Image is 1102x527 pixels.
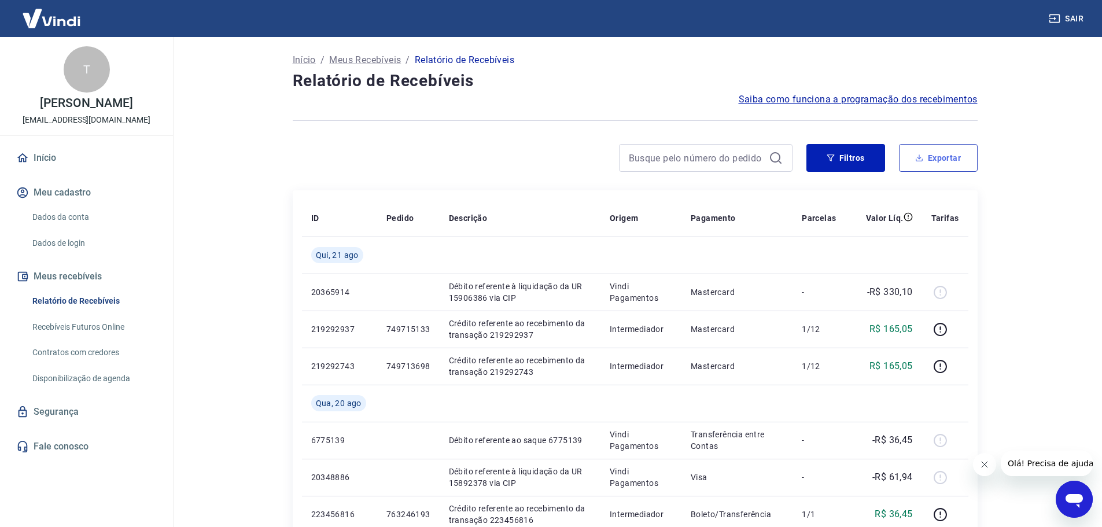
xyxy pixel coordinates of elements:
iframe: Mensagem da empresa [1001,451,1093,476]
p: Relatório de Recebíveis [415,53,514,67]
p: - [802,471,836,483]
p: Parcelas [802,212,836,224]
a: Dados de login [28,231,159,255]
p: R$ 36,45 [875,507,912,521]
p: Crédito referente ao recebimento da transação 219292937 [449,318,591,341]
a: Saiba como funciona a programação dos recebimentos [739,93,978,106]
p: Débito referente à liquidação da UR 15892378 via CIP [449,466,591,489]
button: Meus recebíveis [14,264,159,289]
p: ID [311,212,319,224]
p: Débito referente ao saque 6775139 [449,434,591,446]
input: Busque pelo número do pedido [629,149,764,167]
a: Início [14,145,159,171]
p: 219292743 [311,360,368,372]
p: Origem [610,212,638,224]
p: 749713698 [386,360,430,372]
p: R$ 165,05 [869,359,913,373]
p: 223456816 [311,508,368,520]
a: Fale conosco [14,434,159,459]
p: [EMAIL_ADDRESS][DOMAIN_NAME] [23,114,150,126]
p: Vindi Pagamentos [610,466,672,489]
p: Mastercard [691,286,783,298]
span: Olá! Precisa de ajuda? [7,8,97,17]
iframe: Botão para abrir a janela de mensagens [1056,481,1093,518]
img: Vindi [14,1,89,36]
button: Meu cadastro [14,180,159,205]
p: Pagamento [691,212,736,224]
p: Vindi Pagamentos [610,429,672,452]
p: - [802,434,836,446]
a: Meus Recebíveis [329,53,401,67]
p: -R$ 61,94 [872,470,913,484]
p: -R$ 330,10 [867,285,913,299]
p: - [802,286,836,298]
span: Qua, 20 ago [316,397,362,409]
p: Intermediador [610,508,672,520]
p: Mastercard [691,323,783,335]
p: Descrição [449,212,488,224]
p: / [406,53,410,67]
p: 20348886 [311,471,368,483]
a: Disponibilização de agenda [28,367,159,390]
p: 1/12 [802,360,836,372]
button: Filtros [806,144,885,172]
p: 6775139 [311,434,368,446]
p: Débito referente à liquidação da UR 15906386 via CIP [449,281,591,304]
a: Recebíveis Futuros Online [28,315,159,339]
h4: Relatório de Recebíveis [293,69,978,93]
p: 763246193 [386,508,430,520]
div: T [64,46,110,93]
p: [PERSON_NAME] [40,97,132,109]
p: / [320,53,325,67]
iframe: Fechar mensagem [973,453,996,476]
p: 20365914 [311,286,368,298]
a: Relatório de Recebíveis [28,289,159,313]
p: 749715133 [386,323,430,335]
p: Pedido [386,212,414,224]
p: -R$ 36,45 [872,433,913,447]
a: Dados da conta [28,205,159,229]
p: Vindi Pagamentos [610,281,672,304]
p: Intermediador [610,360,672,372]
a: Início [293,53,316,67]
a: Segurança [14,399,159,425]
p: 1/1 [802,508,836,520]
p: Intermediador [610,323,672,335]
p: Crédito referente ao recebimento da transação 219292743 [449,355,591,378]
button: Sair [1046,8,1088,30]
p: Crédito referente ao recebimento da transação 223456816 [449,503,591,526]
p: R$ 165,05 [869,322,913,336]
p: Tarifas [931,212,959,224]
p: Visa [691,471,783,483]
p: 1/12 [802,323,836,335]
p: Valor Líq. [866,212,904,224]
span: Qui, 21 ago [316,249,359,261]
button: Exportar [899,144,978,172]
p: Boleto/Transferência [691,508,783,520]
p: Transferência entre Contas [691,429,783,452]
a: Contratos com credores [28,341,159,364]
p: 219292937 [311,323,368,335]
p: Mastercard [691,360,783,372]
